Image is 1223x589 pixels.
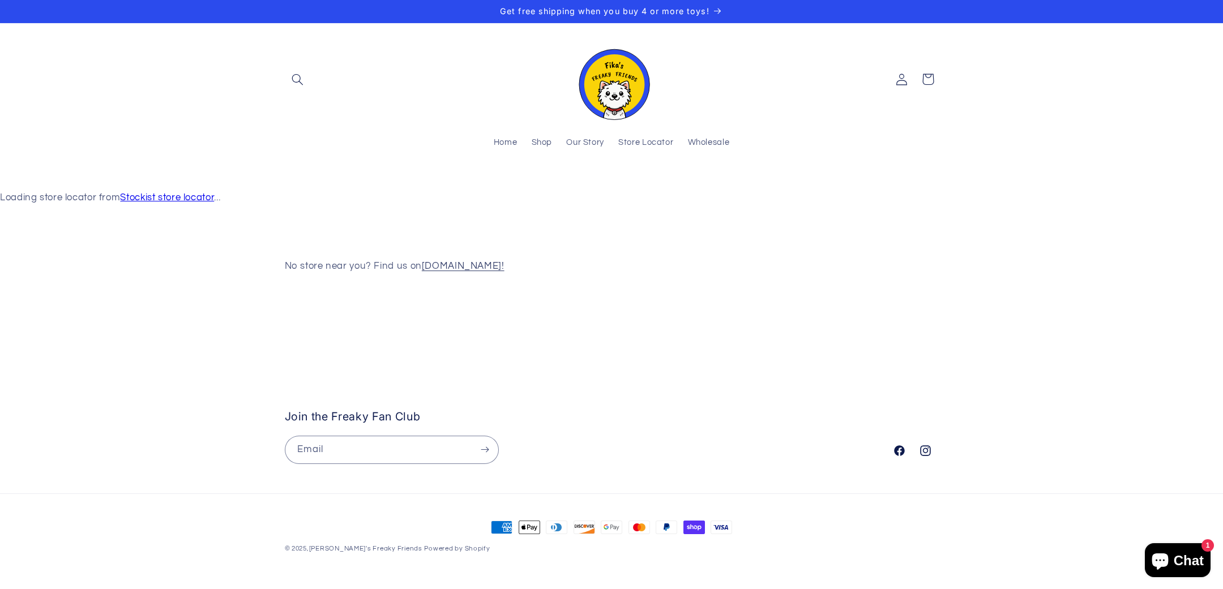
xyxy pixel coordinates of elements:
[424,545,490,552] a: Powered by Shopify
[472,436,498,463] button: Subscribe
[611,131,681,156] a: Store Locator
[688,137,730,148] span: Wholesale
[566,137,604,148] span: Our Story
[309,545,422,552] a: [PERSON_NAME]'s Freaky Friends
[285,258,749,275] p: No store near you? Find us on
[618,137,673,148] span: Store Locator
[285,66,311,92] summary: Search
[120,192,214,203] a: Stockist store locator
[567,35,656,124] a: Fika's Freaky Friends
[285,545,422,552] small: © 2025,
[486,131,524,156] a: Home
[532,137,553,148] span: Shop
[572,39,651,120] img: Fika's Freaky Friends
[494,137,518,148] span: Home
[524,131,559,156] a: Shop
[422,261,504,271] a: [DOMAIN_NAME]!
[285,410,875,424] h2: Join the Freaky Fan Club
[500,6,709,16] span: Get free shipping when you buy 4 or more toys!
[1141,543,1214,580] inbox-online-store-chat: Shopify online store chat
[559,131,611,156] a: Our Story
[681,131,737,156] a: Wholesale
